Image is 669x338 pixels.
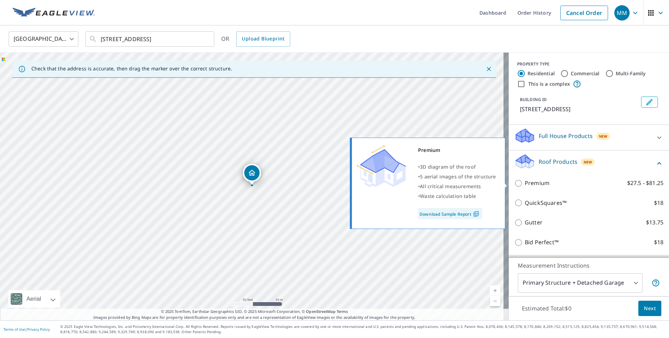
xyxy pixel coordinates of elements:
[418,145,496,155] div: Premium
[490,296,500,306] a: Current Level 19, Zoom Out
[418,182,496,191] div: •
[528,70,555,77] label: Residential
[654,238,663,247] p: $18
[539,132,593,140] p: Full House Products
[517,61,661,67] div: PROPERTY TYPE
[27,327,50,332] a: Privacy Policy
[221,31,290,47] div: OR
[161,309,348,315] span: © 2025 TomTom, Earthstar Geographics SIO, © 2025 Microsoft Corporation, ©
[514,128,663,147] div: Full House ProductsNew
[3,327,50,331] p: |
[520,97,547,102] p: BUILDING ID
[616,70,646,77] label: Multi-Family
[9,29,78,49] div: [GEOGRAPHIC_DATA]
[306,309,335,314] a: OpenStreetMap
[471,211,481,217] img: Pdf Icon
[242,34,284,43] span: Upload Blueprint
[518,273,643,293] div: Primary Structure + Detached Garage
[8,290,60,308] div: Aerial
[418,172,496,182] div: •
[560,6,608,20] a: Cancel Order
[571,70,600,77] label: Commercial
[420,183,481,190] span: All critical measurements
[337,309,348,314] a: Terms
[525,199,567,207] p: QuickSquares™
[420,173,496,180] span: 5 aerial images of the structure
[514,153,663,173] div: Roof ProductsNew
[638,301,661,316] button: Next
[243,164,261,185] div: Dropped pin, building 1, Residential property, 792 Upton Ct San Jose, CA 95136
[539,158,577,166] p: Roof Products
[420,163,476,170] span: 3D diagram of the roof
[31,66,232,72] p: Check that the address is accurate, then drag the marker over the correct structure.
[418,191,496,201] div: •
[24,290,43,308] div: Aerial
[520,105,638,113] p: [STREET_ADDRESS]
[627,179,663,187] p: $27.5 - $81.25
[236,31,290,47] a: Upload Blueprint
[525,218,543,227] p: Gutter
[516,301,577,316] p: Estimated Total: $0
[525,179,549,187] p: Premium
[3,327,25,332] a: Terms of Use
[518,261,660,270] p: Measurement Instructions
[525,238,559,247] p: Bid Perfect™
[484,64,493,74] button: Close
[418,208,482,219] a: Download Sample Report
[654,199,663,207] p: $18
[641,97,658,108] button: Edit building 1
[614,5,630,21] div: MM
[646,218,663,227] p: $13.75
[644,304,656,313] span: Next
[357,145,406,187] img: Premium
[490,285,500,296] a: Current Level 19, Zoom In
[418,162,496,172] div: •
[13,8,95,18] img: EV Logo
[652,279,660,287] span: Your report will include the primary structure and a detached garage if one exists.
[584,159,592,165] span: New
[101,29,200,49] input: Search by address or latitude-longitude
[420,193,476,199] span: Waste calculation table
[60,324,666,335] p: © 2025 Eagle View Technologies, Inc. and Pictometry International Corp. All Rights Reserved. Repo...
[528,80,570,87] label: This is a complex
[599,133,608,139] span: New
